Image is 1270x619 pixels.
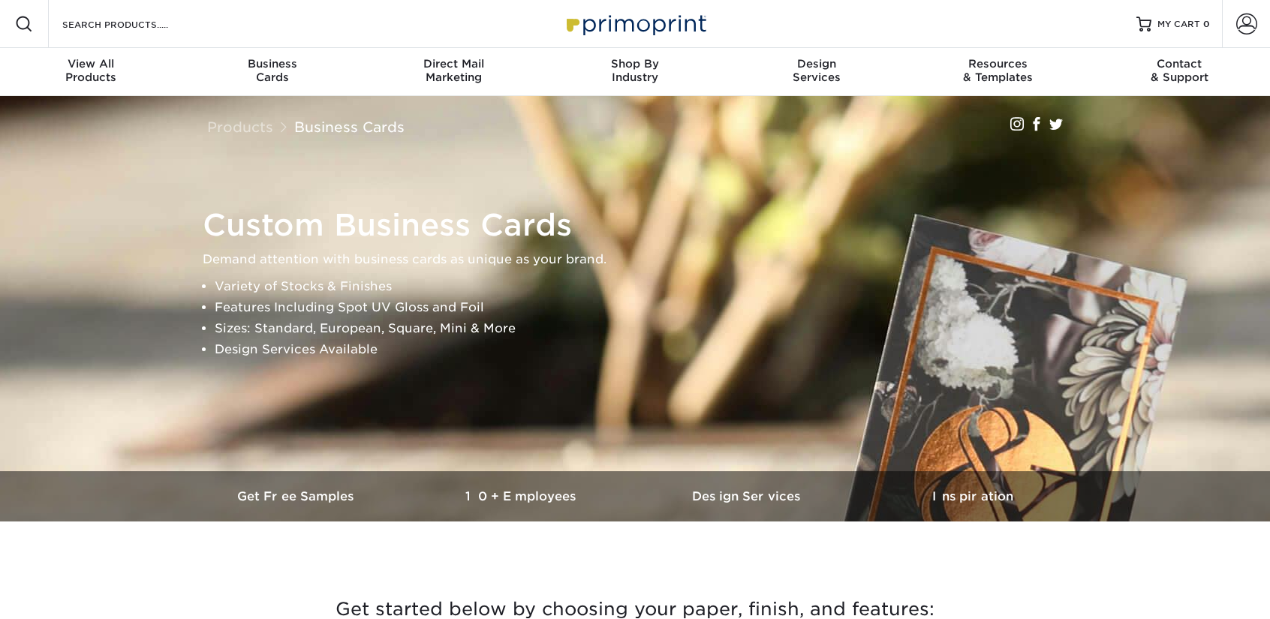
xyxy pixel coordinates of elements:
span: Direct Mail [363,57,544,71]
span: Contact [1088,57,1270,71]
a: DesignServices [726,48,907,96]
span: Resources [907,57,1089,71]
h1: Custom Business Cards [203,207,1081,243]
span: Design [726,57,907,71]
div: Marketing [363,57,544,84]
h3: Get Free Samples [185,489,410,503]
h3: Inspiration [860,489,1085,503]
input: SEARCH PRODUCTS..... [61,15,207,33]
li: Design Services Available [215,339,1081,360]
span: MY CART [1157,18,1200,31]
a: Resources& Templates [907,48,1089,96]
li: Variety of Stocks & Finishes [215,276,1081,297]
img: Primoprint [560,8,710,40]
span: 0 [1203,19,1210,29]
div: Services [726,57,907,84]
div: Cards [182,57,363,84]
a: Business Cards [294,119,405,135]
a: Inspiration [860,471,1085,521]
a: Shop ByIndustry [544,48,726,96]
a: Get Free Samples [185,471,410,521]
div: & Support [1088,57,1270,84]
a: Design Services [635,471,860,521]
span: Shop By [544,57,726,71]
span: Business [182,57,363,71]
a: 10+ Employees [410,471,635,521]
a: Contact& Support [1088,48,1270,96]
h3: Design Services [635,489,860,503]
h3: 10+ Employees [410,489,635,503]
a: Products [207,119,273,135]
li: Sizes: Standard, European, Square, Mini & More [215,318,1081,339]
div: & Templates [907,57,1089,84]
div: Industry [544,57,726,84]
a: BusinessCards [182,48,363,96]
p: Demand attention with business cards as unique as your brand. [203,249,1081,270]
a: Direct MailMarketing [363,48,544,96]
li: Features Including Spot UV Gloss and Foil [215,297,1081,318]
